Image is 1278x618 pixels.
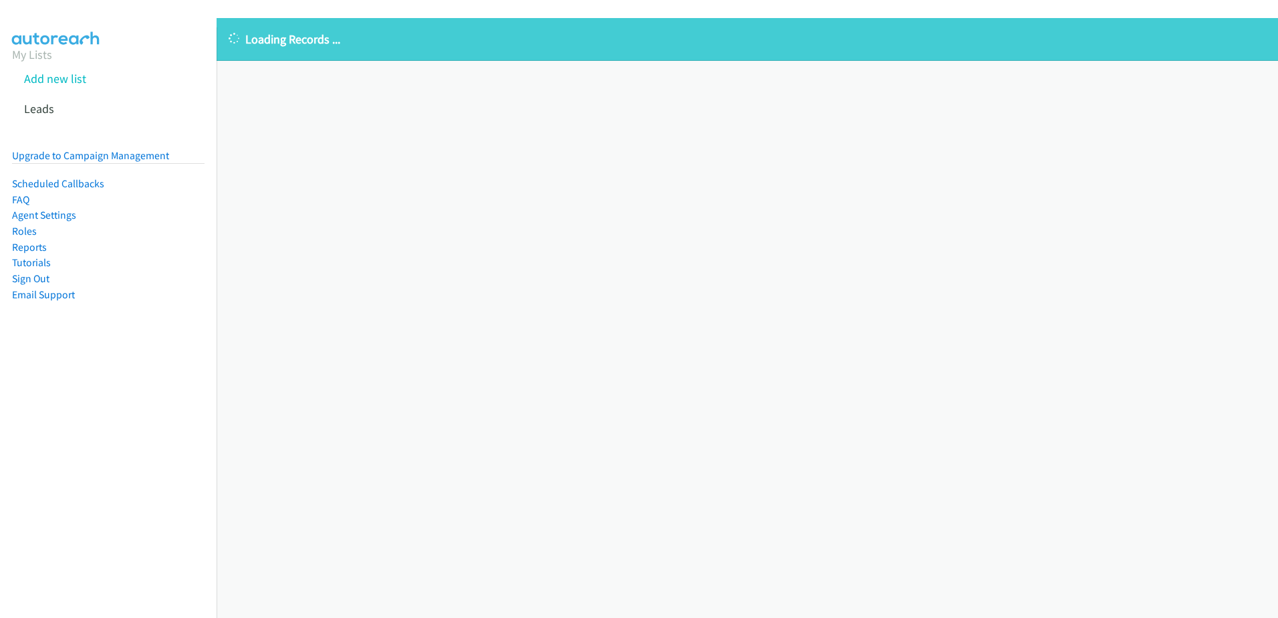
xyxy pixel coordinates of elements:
a: Add new list [24,71,86,86]
a: Email Support [12,288,75,301]
a: Scheduled Callbacks [12,177,104,190]
a: Agent Settings [12,209,76,221]
a: Sign Out [12,272,49,285]
a: Tutorials [12,256,51,269]
a: FAQ [12,193,29,206]
a: Roles [12,225,37,237]
a: Upgrade to Campaign Management [12,149,169,162]
a: Leads [24,101,54,116]
p: Loading Records ... [229,30,1266,48]
a: My Lists [12,47,52,62]
a: Reports [12,241,47,253]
